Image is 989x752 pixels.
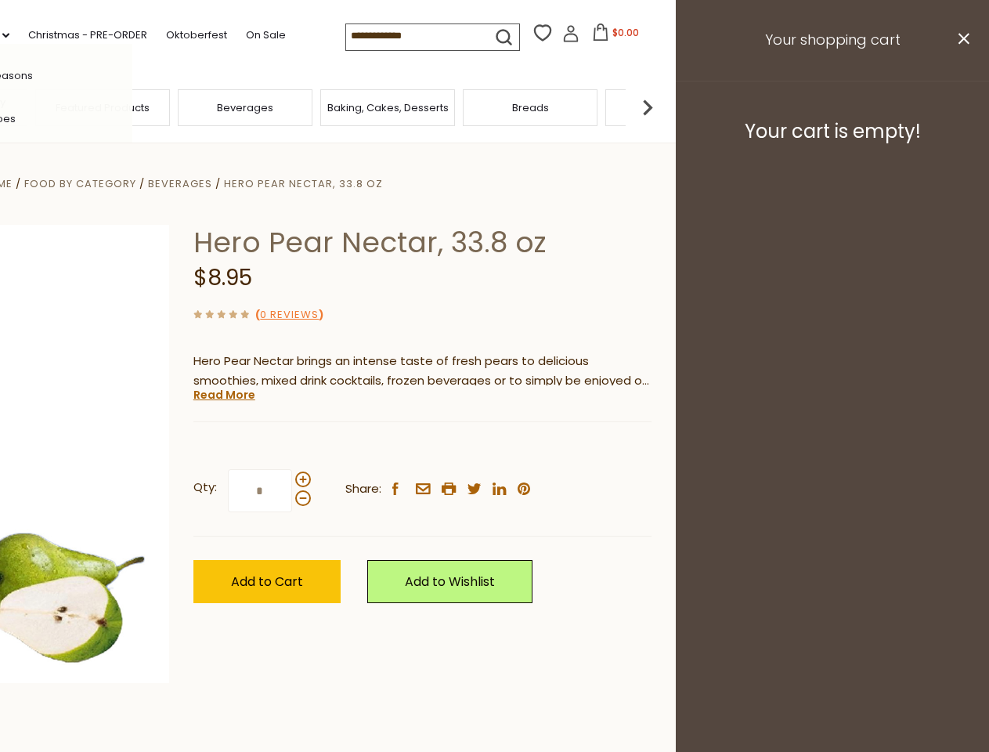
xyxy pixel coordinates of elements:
[255,307,323,322] span: ( )
[24,176,136,191] a: Food By Category
[632,92,663,123] img: next arrow
[367,560,532,603] a: Add to Wishlist
[193,352,652,391] p: Hero Pear Nectar brings an intense taste of fresh pears to delicious smoothies, mixed drink cockt...
[512,102,549,114] a: Breads
[193,478,217,497] strong: Qty:
[695,120,969,143] h3: Your cart is empty!
[231,573,303,591] span: Add to Cart
[193,262,252,293] span: $8.95
[148,176,212,191] a: Beverages
[224,176,383,191] a: Hero Pear Nectar, 33.8 oz
[28,27,147,44] a: Christmas - PRE-ORDER
[193,387,255,403] a: Read More
[228,469,292,512] input: Qty:
[246,27,286,44] a: On Sale
[612,26,639,39] span: $0.00
[260,307,319,324] a: 0 Reviews
[327,102,449,114] a: Baking, Cakes, Desserts
[193,560,341,603] button: Add to Cart
[193,225,652,260] h1: Hero Pear Nectar, 33.8 oz
[166,27,227,44] a: Oktoberfest
[583,23,649,47] button: $0.00
[217,102,273,114] a: Beverages
[345,479,381,499] span: Share:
